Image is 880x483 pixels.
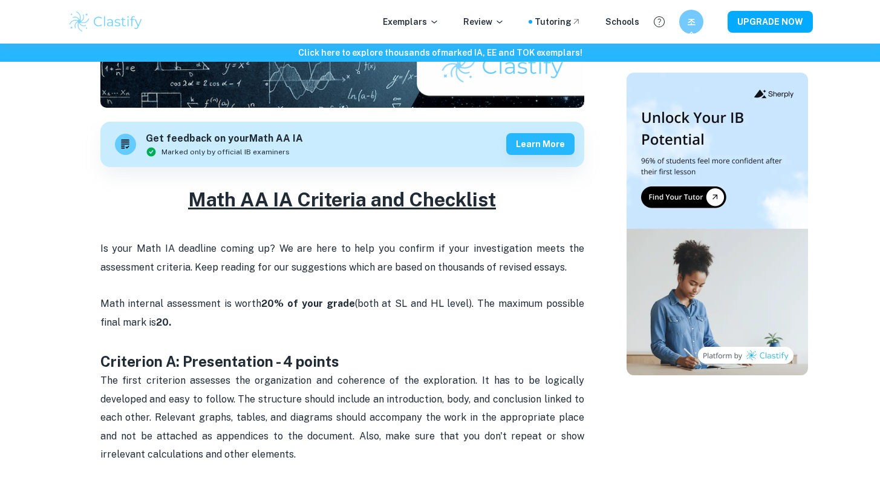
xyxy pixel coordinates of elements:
[463,15,504,28] p: Review
[605,15,639,28] a: Schools
[679,10,703,34] button: 조수
[100,240,584,332] p: Is your Math IA deadline coming up? We are here to help you confirm if your investigation meets t...
[188,188,496,211] u: Math AA IA Criteria and Checklist
[684,15,698,28] h6: 조수
[100,375,587,460] span: The first criterion assesses the organization and coherence of the exploration. It has to be logi...
[161,146,290,157] span: Marked only by official IB examiners
[383,15,439,28] p: Exemplars
[100,122,584,167] a: Get feedback on yourMath AA IAMarked only by official IB examinersLearn more
[728,11,813,33] button: UPGRADE NOW
[2,46,878,59] h6: Click here to explore thousands of marked IA, EE and TOK exemplars !
[100,353,339,370] strong: Criterion A: Presentation - 4 points
[156,317,171,328] strong: 20.
[261,298,354,309] strong: 20% of your grade
[627,73,808,375] img: Thumbnail
[506,133,575,155] button: Learn more
[146,131,303,146] h6: Get feedback on your Math AA IA
[649,11,670,32] button: Help and Feedback
[535,15,581,28] a: Tutoring
[68,10,145,34] img: Clastify logo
